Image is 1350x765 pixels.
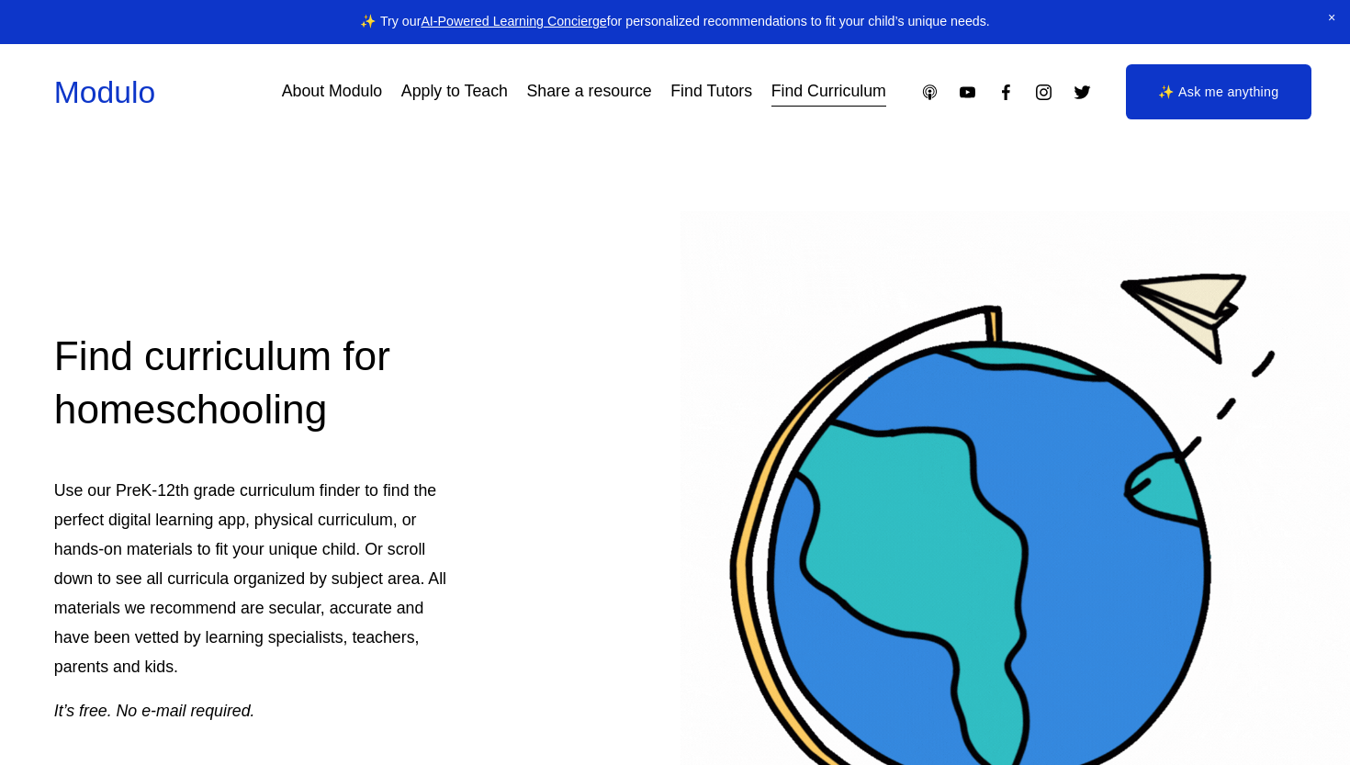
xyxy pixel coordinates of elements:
a: About Modulo [282,76,383,109]
a: YouTube [958,83,977,102]
a: Find Tutors [670,76,752,109]
p: Use our PreK-12th grade curriculum finder to find the perfect digital learning app, physical curr... [54,477,461,682]
a: Modulo [54,75,155,109]
a: Find Curriculum [771,76,886,109]
a: AI-Powered Learning Concierge [421,14,606,28]
a: Apple Podcasts [920,83,939,102]
a: Share a resource [527,76,652,109]
h2: Find curriculum for homeschooling [54,330,461,436]
a: Apply to Teach [401,76,508,109]
a: Twitter [1073,83,1092,102]
a: Instagram [1034,83,1053,102]
a: ✨ Ask me anything [1126,64,1311,119]
a: Facebook [996,83,1016,102]
em: It’s free. No e-mail required. [54,702,255,720]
